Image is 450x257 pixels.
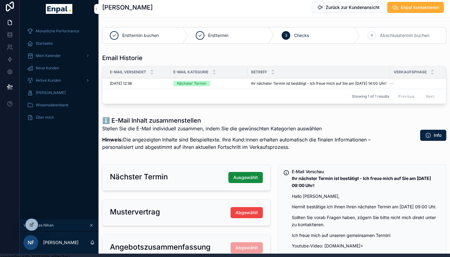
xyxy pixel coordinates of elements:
button: Zurück zur Kundenansicht [312,2,385,13]
span: Aktive Kunden [36,78,61,83]
span: Neue Kunden [36,66,59,71]
img: App logo [46,4,72,14]
span: [DATE] 12:38 [110,81,132,86]
h1: ℹ️ E-Mail Inhalt zusammenstellen [102,116,400,125]
p: Youtube-Video: [DOMAIN_NAME]+ [292,243,441,250]
strong: Hinweis: [102,137,123,143]
h1: Email Historie [102,54,143,62]
a: [PERSON_NAME] [23,87,95,98]
a: Startseite [23,38,95,49]
span: Enpal kontaktieren [401,4,439,10]
div: scrollable content [20,21,98,131]
h2: Mustervertrag [110,207,160,217]
p: Ich freue mich auf unseren gemeinsamen Termin! [292,232,441,239]
p: Hallo [PERSON_NAME], [292,193,441,200]
p: [PERSON_NAME] [43,239,78,246]
span: Wissensdatenbank [36,103,69,108]
a: Neue Kunden [23,63,95,74]
a: Wissensdatenbank [23,100,95,111]
button: Abgewählt [231,207,263,218]
span: Ihr nächster Termin ist bestätigt - Ich freue mich auf Sie am [DATE] 14:00 Uhr! [251,81,386,86]
div: Nächster Termin [177,81,206,86]
span: Checks [294,32,309,39]
button: Info [420,130,446,141]
span: -- [390,81,394,86]
span: Ausgewählt [233,174,258,181]
span: 3 [285,33,287,38]
span: Startseite [36,41,53,46]
span: Verkaufsphase [394,70,427,75]
span: Abgewählt [235,210,258,216]
span: 4 [371,33,373,38]
a: Aktive Kunden [23,75,95,86]
span: Betreff [251,70,267,75]
p: hiermit bestätige ich Ihnen Ihren nächsten Termin am [DATE] 09:00 Uhr. [292,203,441,210]
span: Ersttermin [208,32,228,39]
h1: [PERSON_NAME] [102,3,153,12]
span: E-Mail Kategorie [173,70,208,75]
strong: Ihr nächster Termin ist bestätigt - Ich freue mich auf Sie am [DATE] 09:00 Uhr! [292,176,431,188]
span: Mein Kalender [36,53,61,58]
span: Showing 1 of 1 results [352,94,389,99]
a: Über mich [23,112,95,123]
a: Monatliche Performance [23,26,95,37]
span: Zurück zur Kundenansicht [326,4,380,10]
a: Mein Kalender [23,50,95,61]
button: Enpal kontaktieren [387,2,444,13]
h2: Angebotszusammenfassung [110,242,211,252]
span: Abschlusstermin buchen [380,32,429,39]
button: Ausgewählt [228,172,263,183]
p: Sollten Sie vorab Fragen haben, zögern Sie bitte nicht mich direkt unter zu kontaktieren. [292,214,441,228]
p: Die angezeigten Inhalte sind Beispieltexte. Ihre Kund:innen erhalten automatisch die finalen Info... [102,136,400,151]
h5: E-Mail Vorschau [292,169,441,174]
h2: Nächster Termin [110,172,168,182]
p: Stellen Sie die E-Mail individuell zusammen, indem Sie die gewünschten Kategorien auswählen [102,125,400,132]
span: Viewing as Nikan [23,223,54,228]
span: NF [28,239,34,246]
span: [PERSON_NAME] [36,90,66,95]
span: Info [434,132,441,138]
span: Monatliche Performance [36,29,79,34]
span: E-Mail versendet [110,70,146,75]
span: Über mich [36,115,54,120]
span: Ersttermin buchen [122,32,159,39]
